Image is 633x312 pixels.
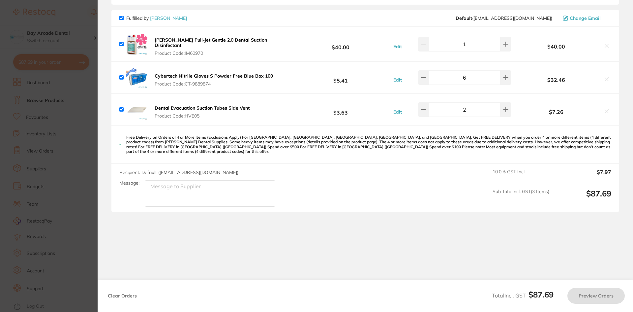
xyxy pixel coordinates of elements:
output: $7.97 [555,169,611,184]
b: $87.69 [528,290,554,299]
b: $7.26 [513,109,599,115]
img: Yzh3aG1mdQ [126,34,147,55]
button: Clear Orders [106,288,139,304]
b: $5.41 [291,72,390,84]
b: $32.46 [513,77,599,83]
img: aXdrMGtlMQ [126,99,147,120]
span: Product Code: HVE05 [155,113,250,119]
b: $40.00 [291,38,390,50]
span: Total Incl. GST [492,292,554,299]
span: Product Code: IM60970 [155,51,289,56]
span: Recipient: Default ( [EMAIL_ADDRESS][DOMAIN_NAME] ) [119,169,238,175]
b: $40.00 [513,44,599,50]
b: Default [456,15,472,21]
button: Edit [391,44,404,50]
button: [PERSON_NAME] Puli-jet Gentle 2.0 Dental Suction Disinfectant Product Code:IM60970 [153,37,291,56]
span: Sub Total Incl. GST ( 3 Items) [493,189,549,207]
p: Fulfilled by [126,16,187,21]
button: Dental Evacuation Suction Tubes Side Vent Product Code:HVE05 [153,105,252,119]
button: Change Email [561,15,611,21]
p: Free Delivery on Orders of 4 or More Items (Exclusions Apply) For [GEOGRAPHIC_DATA], [GEOGRAPHIC_... [126,135,611,154]
output: $87.69 [555,189,611,207]
b: Cybertech Nitrile Gloves S Powder Free Blue Box 100 [155,73,273,79]
button: Edit [391,109,404,115]
span: Product Code: CT-9889874 [155,81,273,87]
span: save@adamdental.com.au [456,16,552,21]
button: Cybertech Nitrile Gloves S Powder Free Blue Box 100 Product Code:CT-9889874 [153,73,275,87]
b: [PERSON_NAME] Puli-jet Gentle 2.0 Dental Suction Disinfectant [155,37,267,48]
img: NTJreTRncQ [126,67,147,88]
label: Message: [119,180,139,186]
button: Preview Orders [567,288,625,304]
a: [PERSON_NAME] [150,15,187,21]
b: $3.63 [291,104,390,116]
button: Edit [391,77,404,83]
span: 10.0 % GST Incl. [493,169,549,184]
b: Dental Evacuation Suction Tubes Side Vent [155,105,250,111]
span: Change Email [570,16,601,21]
